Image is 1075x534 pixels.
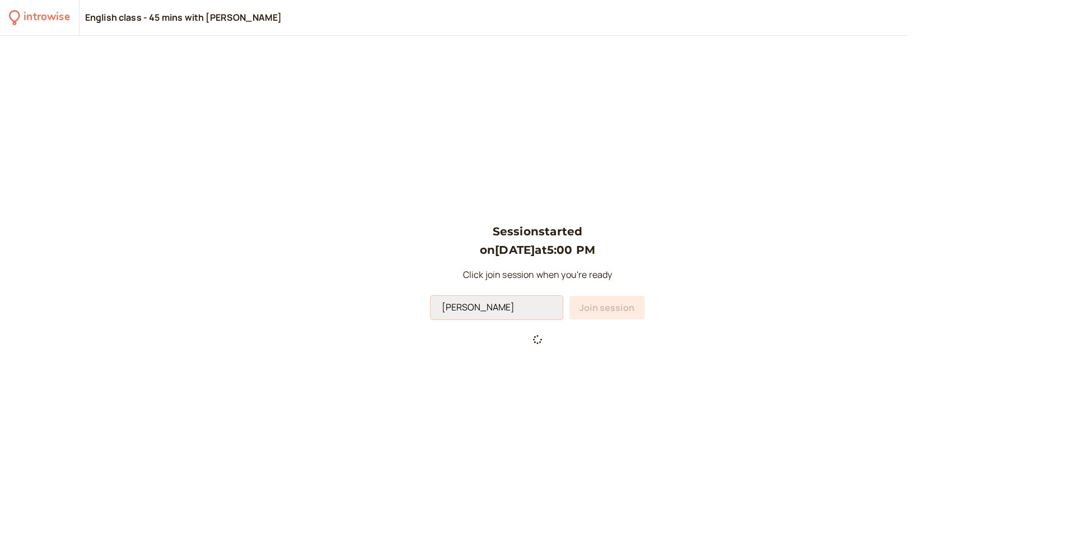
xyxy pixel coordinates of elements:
span: Join session [579,301,634,314]
h3: Session started on [DATE] at 5:00 PM [431,222,644,259]
div: introwise [24,9,69,26]
p: Click join session when you're ready [431,268,644,282]
button: Join session [569,296,644,319]
input: Your Name [431,296,563,319]
div: English class - 45 mins with [PERSON_NAME] [85,12,282,24]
